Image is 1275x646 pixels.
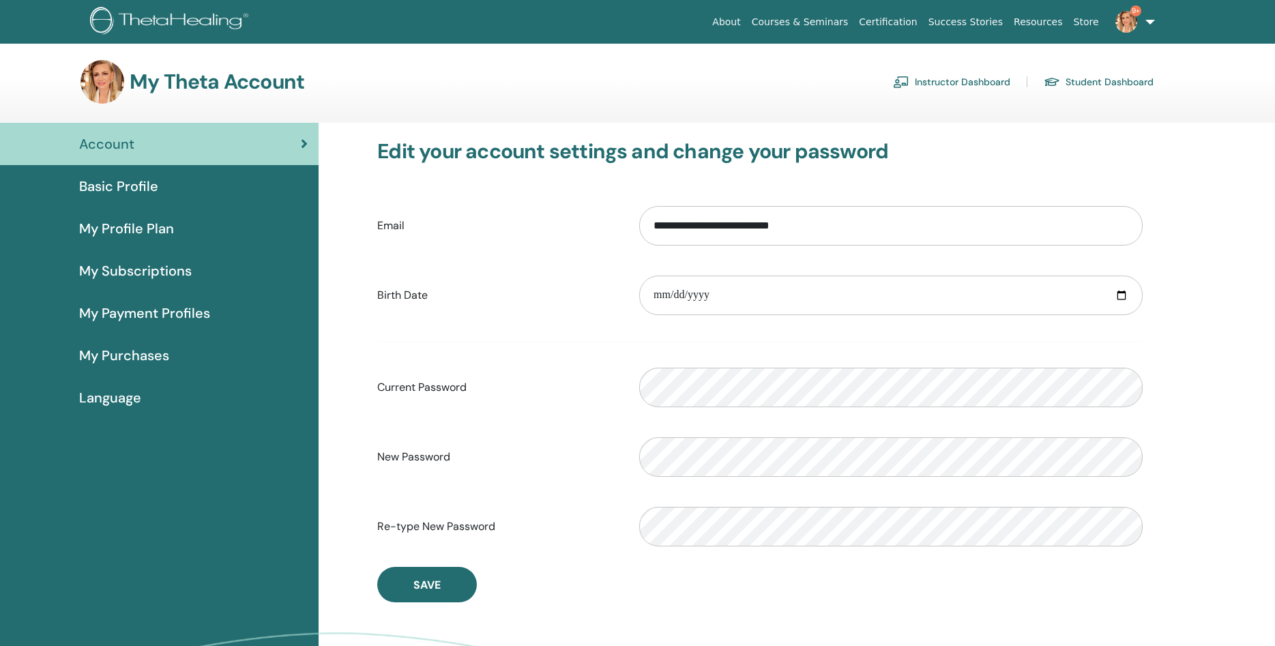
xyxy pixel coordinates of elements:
span: My Profile Plan [79,218,174,239]
span: Language [79,387,141,408]
label: New Password [367,444,629,470]
a: Resources [1008,10,1068,35]
a: Instructor Dashboard [893,71,1010,93]
h3: Edit your account settings and change your password [377,139,1143,164]
a: Courses & Seminars [746,10,854,35]
span: Save [413,578,441,592]
a: About [707,10,746,35]
img: default.jpg [80,60,124,104]
a: Store [1068,10,1104,35]
span: Basic Profile [79,176,158,196]
span: 9+ [1130,5,1141,16]
a: Student Dashboard [1044,71,1154,93]
label: Birth Date [367,282,629,308]
span: My Payment Profiles [79,303,210,323]
h3: My Theta Account [130,70,304,94]
img: default.jpg [1115,11,1137,33]
a: Certification [853,10,922,35]
img: graduation-cap.svg [1044,76,1060,88]
label: Re-type New Password [367,514,629,540]
span: My Subscriptions [79,261,192,281]
label: Email [367,213,629,239]
label: Current Password [367,375,629,400]
a: Success Stories [923,10,1008,35]
button: Save [377,567,477,602]
img: chalkboard-teacher.svg [893,76,909,88]
img: logo.png [90,7,253,38]
span: Account [79,134,134,154]
span: My Purchases [79,345,169,366]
